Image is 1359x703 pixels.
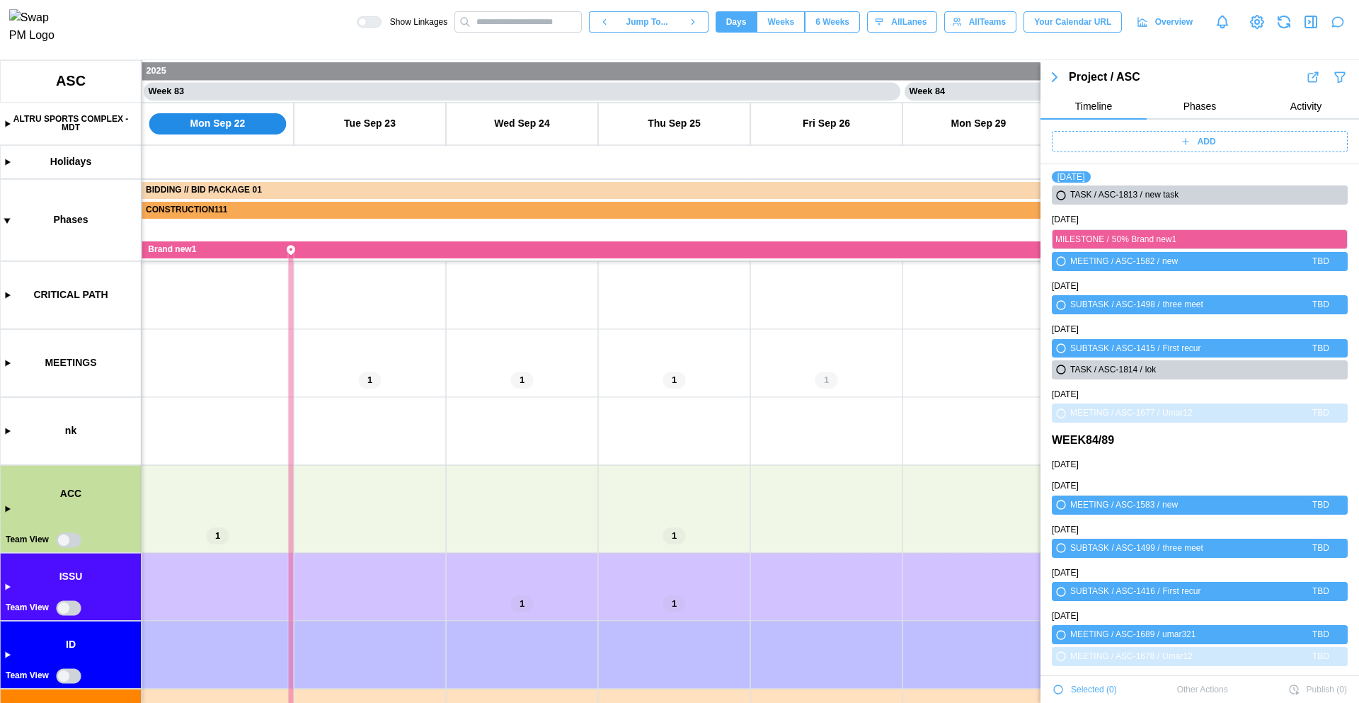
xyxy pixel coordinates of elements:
a: [DATE] [1052,388,1079,401]
div: SUBTASK / ASC-1415 / [1070,342,1160,355]
div: TBD [1312,498,1329,512]
span: Days [726,12,747,32]
div: new [1162,498,1309,512]
a: [DATE] [1052,280,1079,293]
div: MEETING / ASC-1689 / [1070,628,1159,641]
a: [DATE] [1052,610,1079,623]
a: [DATE] [1052,323,1079,336]
span: Overview [1155,12,1193,32]
button: Export Results [1305,69,1321,85]
div: TBD [1312,298,1329,312]
div: TASK / ASC-1813 / [1070,188,1142,202]
div: Umar12 [1162,650,1309,663]
button: Filter [1332,69,1348,85]
span: Show Linkages [382,16,447,28]
span: Weeks [767,12,794,32]
div: SUBTASK / ASC-1499 / [1070,542,1160,555]
a: Notifications [1210,10,1234,34]
img: Swap PM Logo [9,9,67,45]
div: MEETING / ASC-1583 / [1070,498,1159,512]
div: SUBTASK / ASC-1498 / [1070,298,1160,312]
div: TASK / ASC-1814 / [1070,363,1142,377]
span: All Teams [969,12,1006,32]
span: 6 Weeks [815,12,849,32]
button: Close Drawer [1301,12,1321,32]
span: Selected ( 0 ) [1071,680,1117,699]
a: [DATE] [1052,479,1079,493]
div: TBD [1312,406,1329,420]
a: WEEK 84 / 89 [1052,432,1114,450]
span: ADD [1198,132,1216,152]
div: 50% Brand new1 [1112,233,1329,246]
div: umar321 [1162,628,1309,641]
div: First recur [1163,585,1310,598]
span: Phases [1183,101,1217,111]
div: three meet [1163,542,1310,555]
div: TBD [1312,585,1329,598]
div: MILESTONE / [1055,233,1109,246]
div: Umar12 [1162,406,1309,420]
div: TBD [1312,542,1329,555]
div: MEETING / ASC-1678 / [1070,650,1159,663]
div: TBD [1312,255,1329,268]
div: First recur [1163,342,1310,355]
div: TBD [1312,650,1329,663]
a: [DATE] [1052,523,1079,537]
div: TBD [1312,628,1329,641]
span: Activity [1290,101,1321,111]
span: All Lanes [891,12,927,32]
button: Selected (0) [1052,679,1118,700]
a: [DATE] [1052,213,1079,227]
a: [DATE] [1052,566,1079,580]
span: Timeline [1075,101,1112,111]
div: SUBTASK / ASC-1416 / [1070,585,1160,598]
a: [DATE] [1052,458,1079,471]
div: MEETING / ASC-1677 / [1070,406,1159,420]
div: new [1162,255,1309,268]
div: Project / ASC [1069,69,1305,86]
span: Jump To... [626,12,668,32]
div: TBD [1312,342,1329,355]
div: lok [1145,363,1329,377]
button: Open project assistant [1328,12,1348,32]
span: Your Calendar URL [1034,12,1111,32]
button: Refresh Grid [1274,12,1294,32]
a: View Project [1247,12,1267,32]
div: new task [1145,188,1329,202]
div: three meet [1163,298,1310,312]
a: [DATE] [1057,172,1085,182]
div: MEETING / ASC-1582 / [1070,255,1159,268]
